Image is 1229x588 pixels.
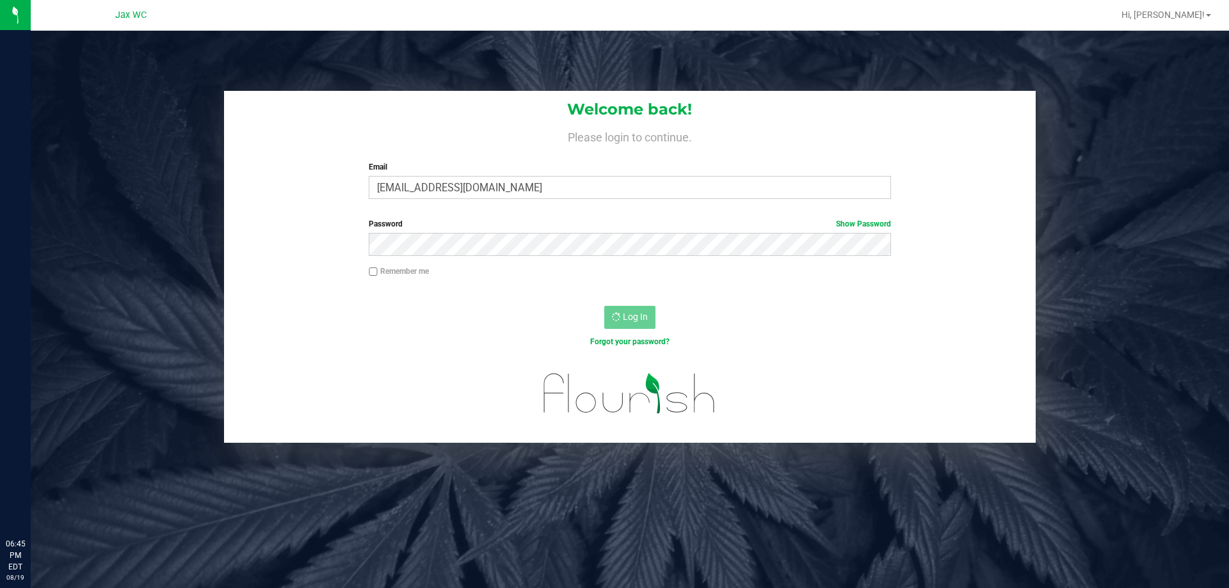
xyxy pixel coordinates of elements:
[6,573,25,582] p: 08/19
[369,266,429,277] label: Remember me
[1121,10,1205,20] span: Hi, [PERSON_NAME]!
[224,101,1036,118] h1: Welcome back!
[528,361,731,426] img: flourish_logo.svg
[224,128,1036,143] h4: Please login to continue.
[836,219,891,228] a: Show Password
[369,267,378,276] input: Remember me
[604,306,655,329] button: Log In
[6,538,25,573] p: 06:45 PM EDT
[115,10,147,20] span: Jax WC
[623,312,648,322] span: Log In
[590,337,670,346] a: Forgot your password?
[369,219,403,228] span: Password
[369,161,890,173] label: Email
